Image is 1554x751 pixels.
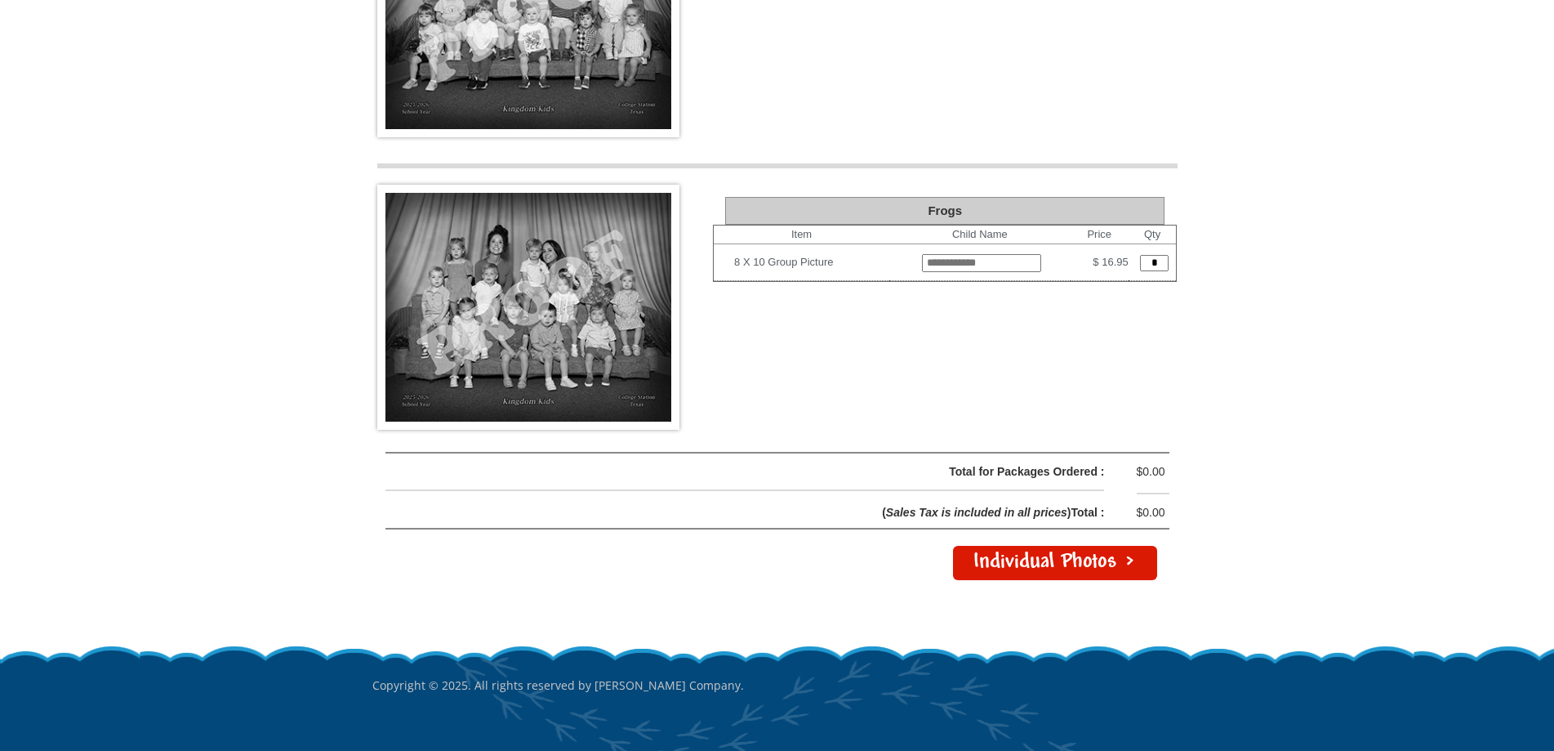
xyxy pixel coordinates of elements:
[889,226,1071,244] th: Child Name
[1071,506,1105,519] span: Total :
[734,249,889,275] td: 8 X 10 Group Picture
[953,546,1157,580] a: Individual Photos >
[1116,503,1165,523] div: $0.00
[1071,226,1129,244] th: Price
[886,506,1067,519] span: Sales Tax is included in all prices
[386,503,1105,523] div: ( )
[427,462,1105,482] div: Total for Packages Ordered :
[377,185,679,430] img: Frogs
[1071,244,1129,281] td: $ 16.95
[1129,226,1177,244] th: Qty
[725,197,1164,225] div: Frogs
[372,644,1182,727] p: Copyright © 2025. All rights reserved by [PERSON_NAME] Company.
[1116,462,1165,482] div: $0.00
[714,226,889,244] th: Item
